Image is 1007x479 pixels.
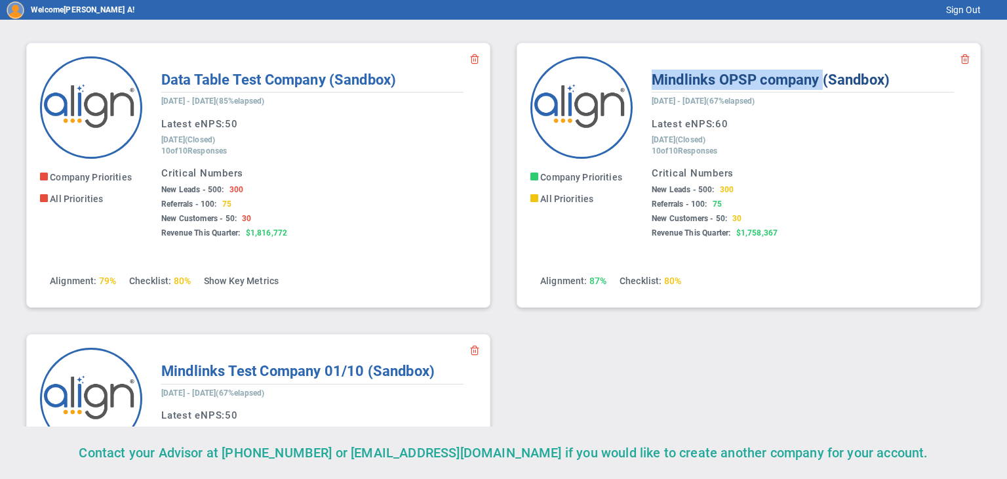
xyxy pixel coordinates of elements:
[724,96,755,106] span: elapsed)
[219,96,234,106] span: 85%
[589,276,606,286] span: 87%
[40,348,142,450] img: 33646.Company.photo
[652,118,715,130] span: Latest eNPS:
[170,146,178,156] span: of
[669,146,678,156] span: 10
[652,135,675,144] span: [DATE]
[219,388,234,398] span: 67%
[736,228,778,238] span: $1,758,367
[99,276,116,286] span: 79%
[7,1,24,19] img: 202891.Person.photo
[652,214,727,223] span: New Customers - 50:
[661,146,668,156] span: of
[187,388,190,398] span: -
[50,276,96,286] span: Alignment:
[50,172,132,182] span: Company Priorities
[713,199,722,209] span: 75
[234,96,264,106] span: elapsed)
[652,185,715,194] span: New Leads - 500:
[216,96,218,106] span: (
[677,96,681,106] span: -
[675,135,705,144] span: (Closed)
[709,96,724,106] span: 67%
[225,118,238,130] span: 50
[652,228,730,238] span: Revenue This Quarter:
[188,146,227,156] span: Responses
[664,276,681,286] span: 80%
[246,228,288,238] span: $1,816,772
[50,194,103,204] span: All Priorities
[161,228,240,238] span: Revenue This Quarter:
[732,214,741,223] span: 30
[652,146,661,156] span: 10
[161,135,185,144] span: [DATE]
[185,135,215,144] span: (Closed)
[682,96,706,106] span: [DATE]
[242,214,251,223] span: 30
[161,72,396,88] span: Data Table Test Company (Sandbox)
[620,276,661,286] span: Checklist:
[129,276,171,286] span: Checklist:
[31,5,134,14] h5: Welcome !
[161,167,464,180] h3: Critical Numbers
[720,185,734,194] span: 300
[161,185,224,194] span: New Leads - 500:
[13,440,994,466] div: Contact your Advisor at [PHONE_NUMBER] or [EMAIL_ADDRESS][DOMAIN_NAME] if you would like to creat...
[530,56,633,159] img: 33647.Company.photo
[161,96,185,106] span: [DATE]
[540,276,587,286] span: Alignment:
[715,118,728,130] span: 60
[540,172,622,182] span: Company Priorities
[225,409,238,421] span: 50
[652,72,890,88] span: Mindlinks OPSP company (Sandbox)
[161,363,435,379] span: Mindlinks Test Company 01/10 (Sandbox)
[229,185,243,194] span: 300
[192,388,216,398] span: [DATE]
[161,146,170,156] span: 10
[187,96,190,106] span: -
[234,388,264,398] span: elapsed)
[652,167,954,180] h3: Critical Numbers
[161,118,225,130] span: Latest eNPS:
[652,96,675,106] span: [DATE]
[540,194,593,204] span: All Priorities
[40,56,142,159] img: 33584.Company.photo
[216,388,218,398] span: (
[161,199,217,209] span: Referrals - 100:
[178,146,188,156] span: 10
[204,276,279,286] a: Show Key Metrics
[161,409,225,421] span: Latest eNPS:
[174,276,191,286] span: 80%
[678,146,717,156] span: Responses
[192,96,216,106] span: [DATE]
[706,96,709,106] span: (
[161,214,237,223] span: New Customers - 50:
[222,199,231,209] span: 75
[64,5,132,14] span: [PERSON_NAME] A
[652,199,707,209] span: Referrals - 100:
[161,388,185,398] span: [DATE]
